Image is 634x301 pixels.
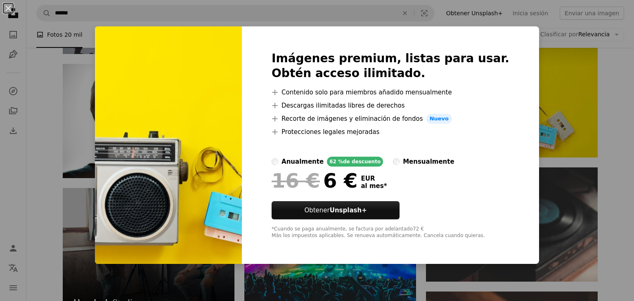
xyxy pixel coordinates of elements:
[272,114,509,124] li: Recorte de imágenes y eliminación de fondos
[272,170,357,191] div: 6 €
[393,158,400,165] input: mensualmente
[426,114,452,124] span: Nuevo
[272,170,320,191] span: 16 €
[272,51,509,81] h2: Imágenes premium, listas para usar. Obtén acceso ilimitado.
[330,207,367,214] strong: Unsplash+
[95,26,242,264] img: premium_photo-1682125768864-c80b650614f3
[282,157,324,167] div: anualmente
[272,226,509,239] div: *Cuando se paga anualmente, se factura por adelantado 72 € Más los impuestos aplicables. Se renue...
[403,157,454,167] div: mensualmente
[327,157,383,167] div: 62 % de descuento
[272,158,278,165] input: anualmente62 %de descuento
[361,175,387,182] span: EUR
[272,201,400,219] button: ObtenerUnsplash+
[272,127,509,137] li: Protecciones legales mejoradas
[272,87,509,97] li: Contenido solo para miembros añadido mensualmente
[361,182,387,190] span: al mes *
[272,101,509,111] li: Descargas ilimitadas libres de derechos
